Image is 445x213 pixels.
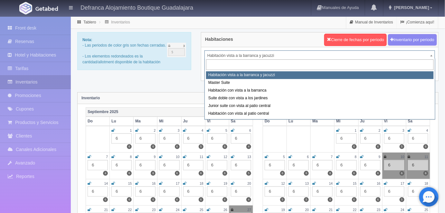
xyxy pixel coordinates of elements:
div: Habitación vista a la barranca y jacuzzi [206,71,434,79]
div: Junior suite con vista al patio central [206,102,434,110]
div: Suite doble con vista a los jardines [206,94,434,102]
div: Master Suite [206,79,434,87]
div: Habitación con vista a la barranca [206,87,434,94]
div: Habitación con vista al patio central [206,110,434,118]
